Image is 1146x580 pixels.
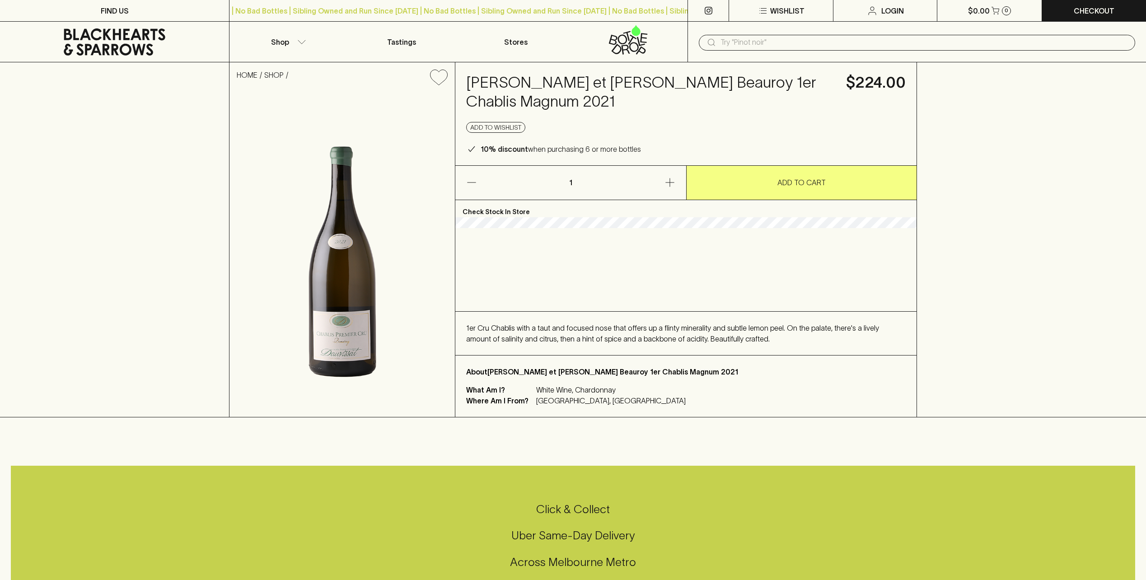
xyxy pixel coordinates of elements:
b: 10% discount [481,145,528,153]
a: HOME [237,71,257,79]
button: ADD TO CART [687,166,917,200]
a: Stores [458,22,573,62]
p: FIND US [101,5,129,16]
h5: Across Melbourne Metro [11,555,1135,570]
a: Tastings [344,22,458,62]
p: White Wine, Chardonnay [536,384,686,395]
p: Wishlist [770,5,805,16]
p: Checkout [1074,5,1114,16]
button: Shop [229,22,344,62]
h5: Uber Same-Day Delivery [11,528,1135,543]
h5: Click & Collect [11,502,1135,517]
p: Tastings [387,37,416,47]
p: [GEOGRAPHIC_DATA], [GEOGRAPHIC_DATA] [536,395,686,406]
p: when purchasing 6 or more bottles [481,144,641,154]
h4: [PERSON_NAME] et [PERSON_NAME] Beauroy 1er Chablis Magnum 2021 [466,73,835,111]
p: Login [881,5,904,16]
p: ADD TO CART [777,177,826,188]
p: What Am I? [466,384,534,395]
button: Add to wishlist [466,122,525,133]
p: Shop [271,37,289,47]
p: Where Am I From? [466,395,534,406]
input: Try "Pinot noir" [720,35,1128,50]
a: SHOP [264,71,284,79]
img: 31564.png [229,93,455,417]
button: Add to wishlist [426,66,451,89]
p: Stores [504,37,528,47]
p: 0 [1005,8,1008,13]
span: 1er Cru Chablis with a taut and focused nose that offers up a flinty minerality and subtle lemon ... [466,324,879,343]
h4: $224.00 [846,73,906,92]
p: Check Stock In Store [455,200,916,217]
p: 1 [560,166,581,200]
p: $0.00 [968,5,990,16]
p: About [PERSON_NAME] et [PERSON_NAME] Beauroy 1er Chablis Magnum 2021 [466,366,905,377]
